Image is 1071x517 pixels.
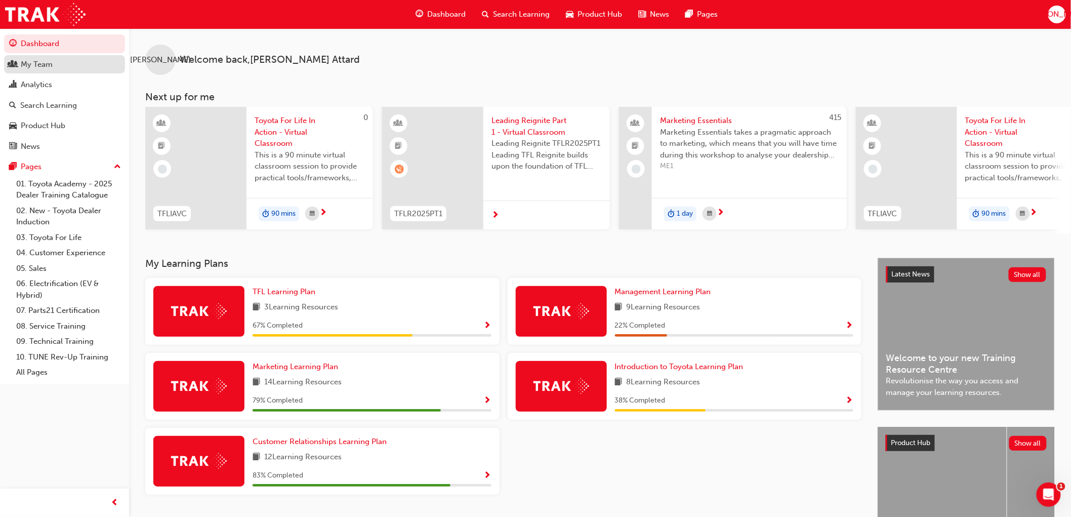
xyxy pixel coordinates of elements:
[830,113,842,122] span: 415
[145,107,373,229] a: 0TFLIAVCToyota For Life In Action - Virtual ClassroomThis is a 90 minute virtual classroom sessio...
[253,287,315,296] span: TFL Learning Plan
[4,116,125,135] a: Product Hub
[869,165,878,174] span: learningRecordVerb_NONE-icon
[9,81,17,90] span: chart-icon
[264,376,342,389] span: 14 Learning Resources
[21,141,40,152] div: News
[846,396,853,406] span: Show Progress
[484,320,491,332] button: Show Progress
[4,32,125,157] button: DashboardMy TeamAnalyticsSearch LearningProduct HubNews
[319,209,327,218] span: next-icon
[660,127,839,161] span: Marketing Essentials takes a pragmatic approach to marketing, which means that you will have time...
[1048,6,1066,23] button: [PERSON_NAME]
[21,120,65,132] div: Product Hub
[12,349,125,365] a: 10. TUNE Rev-Up Training
[9,142,17,151] span: news-icon
[158,140,166,153] span: booktick-icon
[416,8,424,21] span: guage-icon
[114,161,121,174] span: up-icon
[171,303,227,319] img: Trak
[12,176,125,203] a: 01. Toyota Academy - 2025 Dealer Training Catalogue
[111,497,119,509] span: prev-icon
[869,117,876,130] span: learningResourceType_INSTRUCTOR_LED-icon
[484,396,491,406] span: Show Progress
[891,439,931,447] span: Product Hub
[21,161,42,173] div: Pages
[363,113,368,122] span: 0
[869,140,876,153] span: booktick-icon
[1057,483,1065,491] span: 1
[395,140,402,153] span: booktick-icon
[1030,209,1038,218] span: next-icon
[491,138,602,172] span: Leading Reignite TFLR2025PT1 Leading TFL Reignite builds upon the foundation of TFL Reignite, rea...
[12,334,125,349] a: 09. Technical Training
[21,79,52,91] div: Analytics
[1009,436,1047,451] button: Show all
[158,165,167,174] span: learningRecordVerb_NONE-icon
[12,261,125,276] a: 05. Sales
[255,115,365,149] span: Toyota For Life In Action - Virtual Classroom
[20,100,77,111] div: Search Learning
[253,376,260,389] span: book-icon
[619,107,847,229] a: 415Marketing EssentialsMarketing Essentials takes a pragmatic approach to marketing, which means ...
[886,266,1046,283] a: Latest NewsShow all
[4,137,125,156] a: News
[868,208,897,220] span: TFLIAVC
[668,208,675,221] span: duration-icon
[9,101,16,110] span: search-icon
[129,91,1071,103] h3: Next up for me
[558,4,631,25] a: car-iconProduct Hub
[4,157,125,176] button: Pages
[382,107,610,229] a: TFLR2025PT1Leading Reignite Part 1 - Virtual ClassroomLeading Reignite TFLR2025PT1 Leading TFL Re...
[578,9,623,20] span: Product Hub
[846,320,853,332] button: Show Progress
[566,8,574,21] span: car-icon
[4,34,125,53] a: Dashboard
[615,320,666,332] span: 22 % Completed
[12,203,125,230] a: 02. New - Toyota Dealer Induction
[973,208,980,221] span: duration-icon
[310,208,315,220] span: calendar-icon
[484,322,491,331] span: Show Progress
[4,75,125,94] a: Analytics
[158,117,166,130] span: learningResourceType_INSTRUCTOR_LED-icon
[145,258,861,269] h3: My Learning Plans
[886,435,1047,451] a: Product HubShow all
[395,165,404,174] span: learningRecordVerb_WAITLIST-icon
[846,394,853,407] button: Show Progress
[253,451,260,464] span: book-icon
[171,378,227,394] img: Trak
[408,4,474,25] a: guage-iconDashboard
[394,208,442,220] span: TFLR2025PT1
[253,286,319,298] a: TFL Learning Plan
[615,361,748,373] a: Introduction to Toyota Learning Plan
[846,322,853,331] span: Show Progress
[650,9,670,20] span: News
[631,4,678,25] a: news-iconNews
[886,375,1046,398] span: Revolutionise the way you access and manage your learning resources.
[491,211,499,220] span: next-icon
[639,8,646,21] span: news-icon
[253,320,303,332] span: 67 % Completed
[12,276,125,303] a: 06. Electrification (EV & Hybrid)
[632,117,639,130] span: people-icon
[12,245,125,261] a: 04. Customer Experience
[615,376,623,389] span: book-icon
[632,140,639,153] span: booktick-icon
[484,469,491,482] button: Show Progress
[9,122,17,131] span: car-icon
[253,361,342,373] a: Marketing Learning Plan
[678,4,726,25] a: pages-iconPages
[4,96,125,115] a: Search Learning
[474,4,558,25] a: search-iconSearch Learning
[697,9,718,20] span: Pages
[491,115,602,138] span: Leading Reignite Part 1 - Virtual Classroom
[627,376,701,389] span: 8 Learning Resources
[253,395,303,407] span: 79 % Completed
[886,352,1046,375] span: Welcome to your new Training Resource Centre
[253,301,260,314] span: book-icon
[157,208,187,220] span: TFLIAVC
[21,59,53,70] div: My Team
[9,163,17,172] span: pages-icon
